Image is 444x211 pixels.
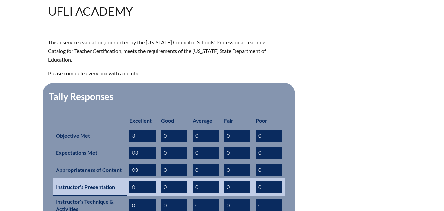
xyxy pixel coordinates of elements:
[222,115,253,127] th: Fair
[253,115,285,127] th: Poor
[53,178,127,196] th: Instructor's Presentation
[53,144,127,161] th: Expectations Met
[190,115,222,127] th: Average
[48,91,114,102] legend: Tally Responses
[53,161,127,178] th: Appropriateness of Content
[53,127,127,144] th: Objective Met
[127,115,158,127] th: Excellent
[48,69,279,78] p: Please complete every box with a number.
[158,115,190,127] th: Good
[48,38,279,64] p: This inservice evaluation, conducted by the [US_STATE] Council of Schools’ Professional Learning ...
[48,5,264,17] h1: UFLI Academy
